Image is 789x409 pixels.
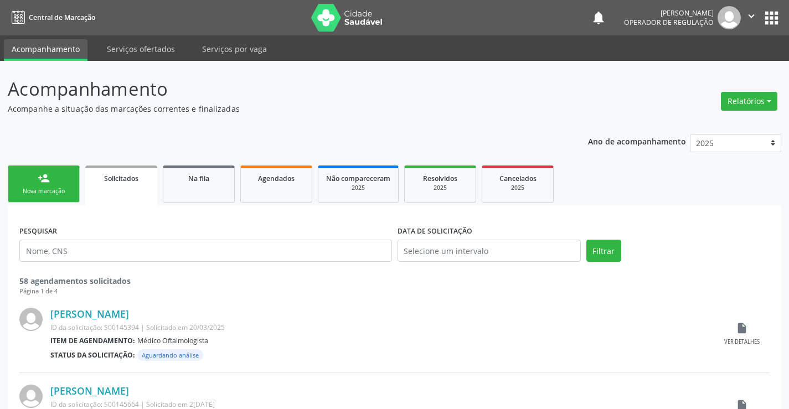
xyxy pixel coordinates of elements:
img: img [19,385,43,408]
span: ID da solicitação: S00145394 | [50,323,145,332]
strong: 58 agendamentos solicitados [19,276,131,286]
img: img [19,308,43,331]
b: Status da solicitação: [50,350,135,360]
div: [PERSON_NAME] [624,8,714,18]
span: Cancelados [499,174,537,183]
span: Agendados [258,174,295,183]
button: notifications [591,10,606,25]
p: Ano de acompanhamento [588,134,686,148]
span: Aguardando análise [137,349,203,361]
a: [PERSON_NAME] [50,308,129,320]
span: ID da solicitação: S00145664 | [50,400,145,409]
button: Filtrar [586,240,621,262]
i: insert_drive_file [736,322,748,334]
span: Solicitado em 20/03/2025 [146,323,225,332]
i:  [745,10,757,22]
input: Nome, CNS [19,240,392,262]
span: Resolvidos [423,174,457,183]
label: DATA DE SOLICITAÇÃO [398,222,472,240]
p: Acompanhamento [8,75,549,103]
span: Não compareceram [326,174,390,183]
a: Serviços ofertados [99,39,183,59]
p: Acompanhe a situação das marcações correntes e finalizadas [8,103,549,115]
input: Selecione um intervalo [398,240,581,262]
span: Operador de regulação [624,18,714,27]
a: Acompanhamento [4,39,87,61]
a: [PERSON_NAME] [50,385,129,397]
span: Central de Marcação [29,13,95,22]
span: Solicitados [104,174,138,183]
span: Na fila [188,174,209,183]
label: PESQUISAR [19,222,57,240]
div: Ver detalhes [724,338,760,346]
a: Serviços por vaga [194,39,275,59]
button:  [741,6,762,29]
div: 2025 [490,184,545,192]
a: Central de Marcação [8,8,95,27]
b: Item de agendamento: [50,336,135,345]
button: apps [762,8,781,28]
button: Relatórios [721,92,777,111]
div: Página 1 de 4 [19,287,770,296]
div: Nova marcação [16,187,71,195]
span: Médico Oftalmologista [137,336,208,345]
span: Solicitado em 2[DATE] [146,400,215,409]
div: 2025 [412,184,468,192]
div: 2025 [326,184,390,192]
img: img [718,6,741,29]
div: person_add [38,172,50,184]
